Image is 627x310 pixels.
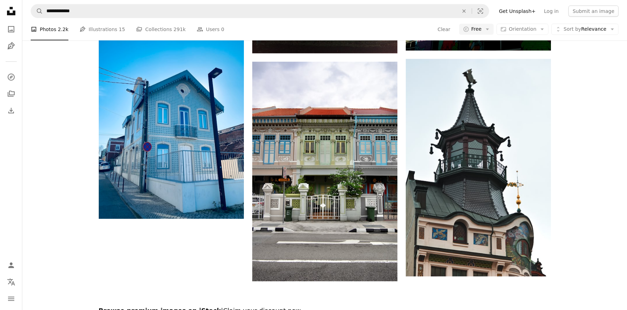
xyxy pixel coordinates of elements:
img: a tall building with a clock on the top of it [406,59,551,276]
button: Search Unsplash [31,5,43,18]
span: Sort by [563,26,581,32]
span: 291k [173,25,186,33]
a: Photos [4,22,18,36]
a: Illustrations 15 [80,18,125,40]
span: 15 [119,25,125,33]
button: Sort byRelevance [551,24,619,35]
button: Language [4,275,18,289]
span: Relevance [563,26,606,33]
a: Get Unsplash+ [495,6,540,17]
a: a tall building with a clock on the top of it [406,164,551,171]
a: Log in / Sign up [4,258,18,272]
span: 0 [221,25,224,33]
button: Clear [437,24,451,35]
button: Submit an image [568,6,619,17]
a: Explore [4,70,18,84]
button: Orientation [497,24,548,35]
button: Free [459,24,494,35]
button: Visual search [472,5,489,18]
span: Orientation [509,26,536,32]
button: Menu [4,292,18,306]
a: Home — Unsplash [4,4,18,20]
a: Collections [4,87,18,101]
a: Collections 291k [136,18,186,40]
img: a row of multicolored buildings on a street corner [252,62,397,281]
button: Clear [456,5,472,18]
a: Illustrations [4,39,18,53]
form: Find visuals sitewide [31,4,489,18]
a: Log in [540,6,563,17]
a: Users 0 [197,18,224,40]
a: white and red concrete building beside road during daytime [99,119,244,125]
img: white and red concrete building beside road during daytime [99,25,244,219]
a: Download History [4,104,18,118]
a: a row of multicolored buildings on a street corner [252,168,397,175]
span: Free [471,26,482,33]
